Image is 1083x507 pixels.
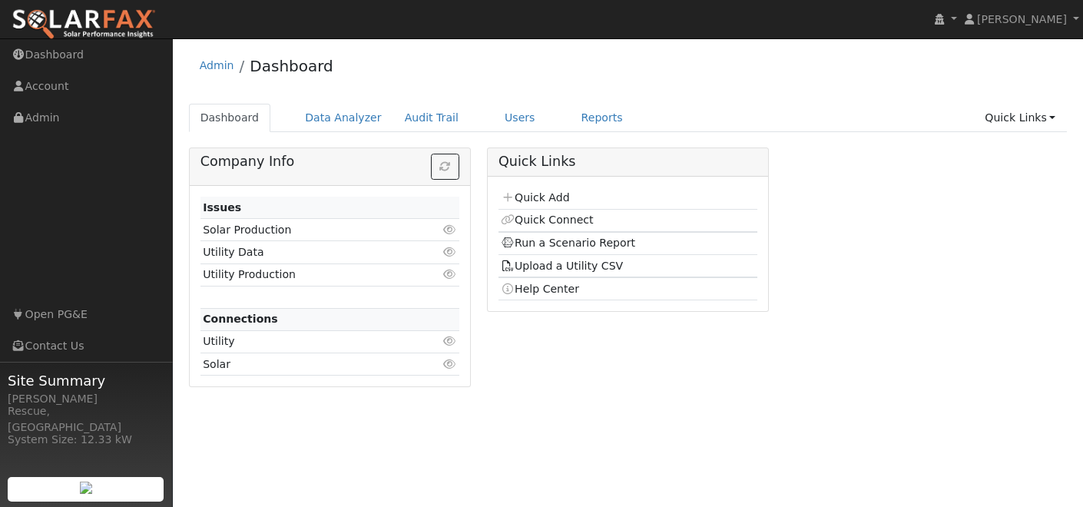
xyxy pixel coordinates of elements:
[200,330,418,353] td: Utility
[501,283,579,295] a: Help Center
[293,104,393,132] a: Data Analyzer
[493,104,547,132] a: Users
[443,247,457,257] i: Click to view
[12,8,156,41] img: SolarFax
[977,13,1067,25] span: [PERSON_NAME]
[200,241,418,263] td: Utility Data
[973,104,1067,132] a: Quick Links
[203,313,278,325] strong: Connections
[200,219,418,241] td: Solar Production
[8,370,164,391] span: Site Summary
[200,353,418,376] td: Solar
[570,104,634,132] a: Reports
[8,403,164,436] div: Rescue, [GEOGRAPHIC_DATA]
[200,154,459,170] h5: Company Info
[203,201,241,214] strong: Issues
[501,191,569,204] a: Quick Add
[80,482,92,494] img: retrieve
[8,432,164,448] div: System Size: 12.33 kW
[443,359,457,369] i: Click to view
[498,154,757,170] h5: Quick Links
[200,263,418,286] td: Utility Production
[501,260,623,272] a: Upload a Utility CSV
[501,214,593,226] a: Quick Connect
[393,104,470,132] a: Audit Trail
[501,237,635,249] a: Run a Scenario Report
[443,336,457,346] i: Click to view
[200,59,234,71] a: Admin
[189,104,271,132] a: Dashboard
[443,224,457,235] i: Click to view
[250,57,333,75] a: Dashboard
[443,269,457,280] i: Click to view
[8,391,164,407] div: [PERSON_NAME]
